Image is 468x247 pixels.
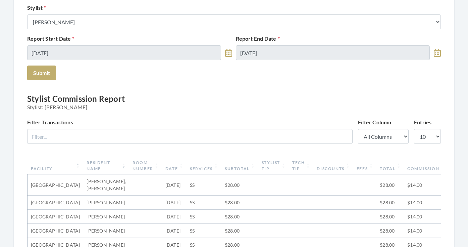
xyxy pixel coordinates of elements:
[28,174,83,196] td: [GEOGRAPHIC_DATA]
[187,196,221,210] td: SS
[376,210,404,224] td: $28.00
[187,157,221,174] th: Services: activate to sort column ascending
[27,4,46,12] label: Stylist
[129,157,162,174] th: Room Number: activate to sort column ascending
[225,45,232,60] a: toggle
[27,104,441,110] span: Stylist: [PERSON_NAME]
[221,174,258,196] td: $28.00
[162,174,187,196] td: [DATE]
[221,210,258,224] td: $28.00
[27,94,441,110] h3: Stylist Commission Report
[162,157,187,174] th: Date: activate to sort column ascending
[258,157,289,174] th: Stylist Tip: activate to sort column ascending
[404,174,448,196] td: $14.00
[162,224,187,238] td: [DATE]
[83,196,129,210] td: [PERSON_NAME]
[404,224,448,238] td: $14.00
[83,224,129,238] td: [PERSON_NAME]
[289,157,313,174] th: Tech Tip: activate to sort column ascending
[404,196,448,210] td: $14.00
[358,118,392,126] label: Filter Column
[187,210,221,224] td: SS
[27,45,221,60] input: Select Date
[28,157,83,174] th: Facility: activate to sort column descending
[27,118,73,126] label: Filter Transactions
[376,224,404,238] td: $28.00
[83,174,129,196] td: [PERSON_NAME], [PERSON_NAME]
[27,35,74,43] label: Report Start Date
[83,157,129,174] th: Resident Name: activate to sort column ascending
[28,210,83,224] td: [GEOGRAPHIC_DATA]
[376,157,404,174] th: Total: activate to sort column ascending
[28,196,83,210] td: [GEOGRAPHIC_DATA]
[28,224,83,238] td: [GEOGRAPHIC_DATA]
[187,224,221,238] td: SS
[162,196,187,210] td: [DATE]
[434,45,441,60] a: toggle
[236,35,280,43] label: Report End Date
[27,129,353,144] input: Filter...
[376,174,404,196] td: $28.00
[221,196,258,210] td: $28.00
[414,118,431,126] label: Entries
[162,210,187,224] td: [DATE]
[221,157,258,174] th: Subtotal: activate to sort column ascending
[313,157,353,174] th: Discounts: activate to sort column ascending
[404,157,448,174] th: Commission: activate to sort column ascending
[236,45,430,60] input: Select Date
[353,157,376,174] th: Fees: activate to sort column ascending
[404,210,448,224] td: $14.00
[83,210,129,224] td: [PERSON_NAME]
[27,66,56,80] button: Submit
[187,174,221,196] td: SS
[376,196,404,210] td: $28.00
[221,224,258,238] td: $28.00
